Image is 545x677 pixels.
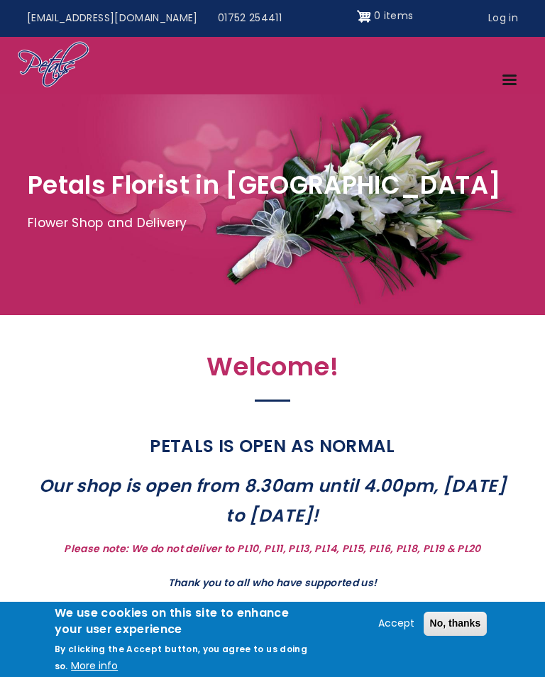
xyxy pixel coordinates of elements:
span: Petals Florist in [GEOGRAPHIC_DATA] [28,167,501,202]
strong: PETALS IS OPEN AS NORMAL [150,434,395,458]
button: No, thanks [424,612,488,636]
button: More info [71,658,118,675]
span: 0 items [374,9,413,23]
img: Home [17,40,90,90]
p: Flower Shop and Delivery [28,213,517,234]
strong: Thank you to all who have supported us! [168,576,378,590]
h2: We use cookies on this site to enhance your user experience [55,605,316,637]
button: Accept [373,615,420,632]
strong: Our shop is open from 8.30am until 4.00pm, [DATE] to [DATE]! [39,473,506,528]
h2: Welcome! [28,352,517,390]
a: [EMAIL_ADDRESS][DOMAIN_NAME] [17,5,208,32]
strong: Please note: We do not deliver to PL10, PL11, PL13, PL14, PL15, PL16, PL18, PL19 & PL20 [64,541,480,556]
a: Shopping cart 0 items [357,5,414,28]
a: 01752 254411 [208,5,292,32]
a: Log in [478,5,528,32]
p: By clicking the Accept button, you agree to us doing so. [55,643,307,672]
img: Shopping cart [357,5,371,28]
